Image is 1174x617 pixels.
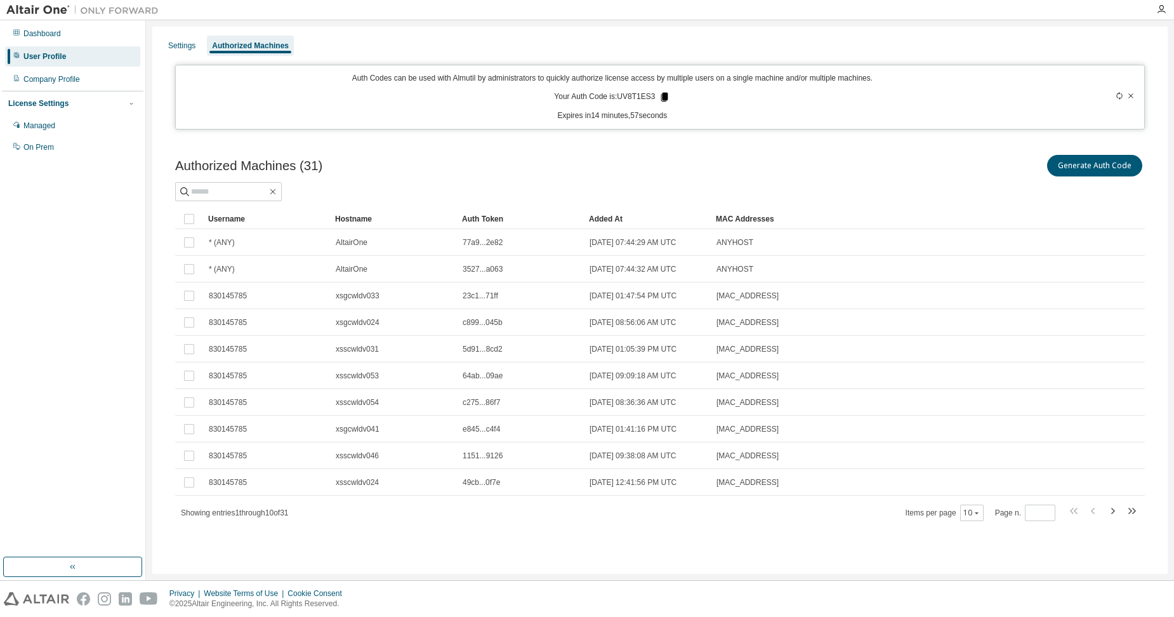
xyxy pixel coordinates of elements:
span: [DATE] 07:44:32 AM UTC [590,264,676,274]
span: [DATE] 01:41:16 PM UTC [590,424,676,434]
span: xsgcwldv033 [336,291,379,301]
div: Hostname [335,209,452,229]
span: [DATE] 09:38:08 AM UTC [590,451,676,461]
span: c899...045b [463,317,503,328]
span: 830145785 [209,317,247,328]
span: Authorized Machines (31) [175,159,322,173]
span: xsscwldv054 [336,397,379,408]
div: Auth Token [462,209,579,229]
div: MAC Addresses [716,209,1012,229]
span: Items per page [906,505,984,521]
span: [DATE] 12:41:56 PM UTC [590,477,676,488]
div: Managed [23,121,55,131]
span: [MAC_ADDRESS] [716,451,779,461]
p: Your Auth Code is: UV8T1ES3 [554,91,670,103]
span: [MAC_ADDRESS] [716,371,779,381]
span: xsscwldv046 [336,451,379,461]
span: Page n. [995,505,1055,521]
span: 830145785 [209,451,247,461]
span: 830145785 [209,397,247,408]
span: xsscwldv031 [336,344,379,354]
img: altair_logo.svg [4,592,69,606]
div: Username [208,209,325,229]
span: 64ab...09ae [463,371,503,381]
img: facebook.svg [77,592,90,606]
span: [DATE] 01:47:54 PM UTC [590,291,676,301]
span: 830145785 [209,344,247,354]
span: 830145785 [209,371,247,381]
button: 10 [963,508,980,518]
span: xsscwldv053 [336,371,379,381]
img: Altair One [6,4,165,17]
div: License Settings [8,98,69,109]
span: 49cb...0f7e [463,477,500,488]
span: [DATE] 07:44:29 AM UTC [590,237,676,248]
span: e845...c4f4 [463,424,500,434]
span: [DATE] 08:36:36 AM UTC [590,397,676,408]
span: 830145785 [209,477,247,488]
div: Settings [168,41,195,51]
img: youtube.svg [140,592,158,606]
span: xsgcwldv024 [336,317,379,328]
span: [MAC_ADDRESS] [716,317,779,328]
span: xsscwldv024 [336,477,379,488]
span: [MAC_ADDRESS] [716,344,779,354]
img: instagram.svg [98,592,111,606]
span: xsgcwldv041 [336,424,379,434]
span: [DATE] 09:09:18 AM UTC [590,371,676,381]
img: linkedin.svg [119,592,132,606]
span: 3527...a063 [463,264,503,274]
div: Added At [589,209,706,229]
span: AltairOne [336,264,367,274]
span: [MAC_ADDRESS] [716,424,779,434]
span: 830145785 [209,424,247,434]
span: 77a9...2e82 [463,237,503,248]
p: Auth Codes can be used with Almutil by administrators to quickly authorize license access by mult... [183,73,1041,84]
div: Cookie Consent [287,588,349,599]
span: * (ANY) [209,264,235,274]
div: Website Terms of Use [204,588,287,599]
span: [DATE] 08:56:06 AM UTC [590,317,676,328]
div: Authorized Machines [212,41,289,51]
span: AltairOne [336,237,367,248]
p: Expires in 14 minutes, 57 seconds [183,110,1041,121]
div: On Prem [23,142,54,152]
span: 1151...9126 [463,451,503,461]
button: Generate Auth Code [1047,155,1142,176]
div: Dashboard [23,29,61,39]
div: User Profile [23,51,66,62]
p: © 2025 Altair Engineering, Inc. All Rights Reserved. [169,599,350,609]
span: 23c1...71ff [463,291,498,301]
span: * (ANY) [209,237,235,248]
div: Company Profile [23,74,80,84]
span: ANYHOST [716,237,753,248]
span: ANYHOST [716,264,753,274]
span: Showing entries 1 through 10 of 31 [181,508,289,517]
span: c275...86f7 [463,397,500,408]
span: [MAC_ADDRESS] [716,397,779,408]
span: [MAC_ADDRESS] [716,477,779,488]
span: [MAC_ADDRESS] [716,291,779,301]
span: 830145785 [209,291,247,301]
div: Privacy [169,588,204,599]
span: 5d91...8cd2 [463,344,503,354]
span: [DATE] 01:05:39 PM UTC [590,344,676,354]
